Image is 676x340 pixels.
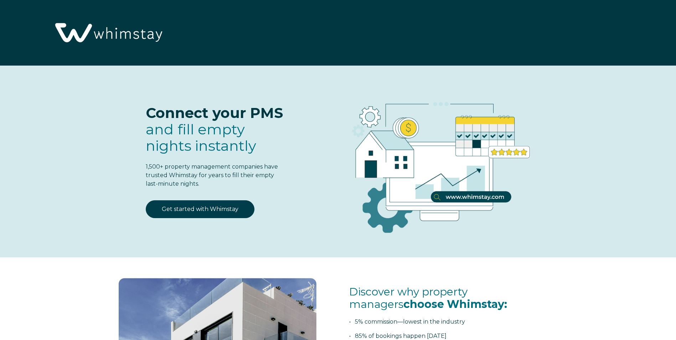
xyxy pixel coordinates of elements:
img: Whimstay Logo-02 1 [50,4,166,63]
a: Get started with Whimstay [146,200,254,218]
span: • 5% commission—lowest in the industry [349,318,465,325]
span: 1,500+ property management companies have trusted Whimstay for years to fill their empty last-min... [146,163,278,187]
img: RBO Ilustrations-03 [311,80,562,244]
span: Connect your PMS [146,104,283,122]
span: and [146,120,256,154]
span: choose Whimstay: [403,298,507,311]
span: Discover why property managers [349,285,507,311]
span: fill empty nights instantly [146,120,256,154]
span: • 85% of bookings happen [DATE] [349,333,447,339]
